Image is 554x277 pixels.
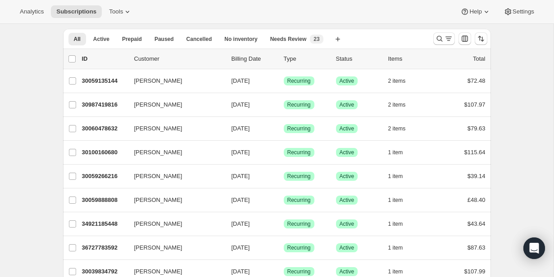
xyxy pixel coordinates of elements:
div: 30059266216[PERSON_NAME][DATE]SuccessRecurringSuccessActive1 item$39.14 [82,170,486,183]
span: [DATE] [232,101,250,108]
span: 1 item [388,173,403,180]
span: $43.64 [468,220,486,227]
span: Recurring [287,220,311,228]
span: Needs Review [270,36,307,43]
span: [DATE] [232,125,250,132]
div: Type [284,54,329,63]
span: [PERSON_NAME] [134,267,182,276]
span: Recurring [287,244,311,251]
span: [PERSON_NAME] [134,243,182,252]
span: Active [340,244,354,251]
span: [DATE] [232,77,250,84]
button: 2 items [388,98,416,111]
button: Tools [104,5,137,18]
span: 2 items [388,101,406,108]
span: [DATE] [232,149,250,156]
button: 1 item [388,170,413,183]
span: Help [469,8,481,15]
span: Active [340,268,354,275]
button: Analytics [14,5,49,18]
p: Billing Date [232,54,277,63]
span: Analytics [20,8,44,15]
button: [PERSON_NAME] [129,145,219,160]
span: Active [340,197,354,204]
span: [PERSON_NAME] [134,124,182,133]
span: 23 [313,36,319,43]
span: Recurring [287,173,311,180]
span: $87.63 [468,244,486,251]
span: [DATE] [232,173,250,179]
span: Active [340,101,354,108]
div: 34921185448[PERSON_NAME][DATE]SuccessRecurringSuccessActive1 item$43.64 [82,218,486,230]
span: £48.40 [468,197,486,203]
div: Open Intercom Messenger [523,237,545,259]
button: Settings [498,5,540,18]
span: 2 items [388,77,406,85]
span: Recurring [287,268,311,275]
span: [DATE] [232,268,250,275]
p: ID [82,54,127,63]
span: Active [340,125,354,132]
span: Paused [154,36,174,43]
span: Cancelled [186,36,212,43]
button: [PERSON_NAME] [129,121,219,136]
div: 30100160680[PERSON_NAME][DATE]SuccessRecurringSuccessActive1 item$115.64 [82,146,486,159]
button: [PERSON_NAME] [129,169,219,183]
span: $39.14 [468,173,486,179]
p: 30059888808 [82,196,127,205]
p: Status [336,54,381,63]
p: Total [473,54,485,63]
div: IDCustomerBilling DateTypeStatusItemsTotal [82,54,486,63]
span: Recurring [287,77,311,85]
button: 1 item [388,218,413,230]
span: All [74,36,81,43]
span: 1 item [388,268,403,275]
button: [PERSON_NAME] [129,193,219,207]
span: $107.99 [464,268,486,275]
span: 1 item [388,220,403,228]
button: 2 items [388,75,416,87]
span: $107.97 [464,101,486,108]
span: Subscriptions [56,8,96,15]
button: Create new view [331,33,345,45]
span: Recurring [287,101,311,108]
button: 2 items [388,122,416,135]
span: 2 items [388,125,406,132]
button: Subscriptions [51,5,102,18]
p: 34921185448 [82,219,127,228]
span: [PERSON_NAME] [134,100,182,109]
span: Recurring [287,197,311,204]
span: Tools [109,8,123,15]
span: 1 item [388,149,403,156]
span: Recurring [287,149,311,156]
div: 30059888808[PERSON_NAME][DATE]SuccessRecurringSuccessActive1 item£48.40 [82,194,486,206]
span: Active [340,173,354,180]
p: Customer [134,54,224,63]
span: Settings [513,8,534,15]
span: [PERSON_NAME] [134,148,182,157]
span: 1 item [388,244,403,251]
span: Active [93,36,109,43]
span: Active [340,149,354,156]
button: Sort the results [475,32,487,45]
p: 30100160680 [82,148,127,157]
span: [DATE] [232,244,250,251]
span: Recurring [287,125,311,132]
div: 30060478632[PERSON_NAME][DATE]SuccessRecurringSuccessActive2 items$79.63 [82,122,486,135]
button: 1 item [388,241,413,254]
span: 1 item [388,197,403,204]
button: [PERSON_NAME] [129,241,219,255]
span: [DATE] [232,220,250,227]
span: [PERSON_NAME] [134,76,182,85]
p: 30987419816 [82,100,127,109]
p: 36727783592 [82,243,127,252]
button: Help [455,5,496,18]
span: Prepaid [122,36,142,43]
span: [PERSON_NAME] [134,219,182,228]
button: Customize table column order and visibility [459,32,471,45]
button: Search and filter results [433,32,455,45]
span: $72.48 [468,77,486,84]
span: $115.64 [464,149,486,156]
button: [PERSON_NAME] [129,98,219,112]
button: [PERSON_NAME] [129,217,219,231]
